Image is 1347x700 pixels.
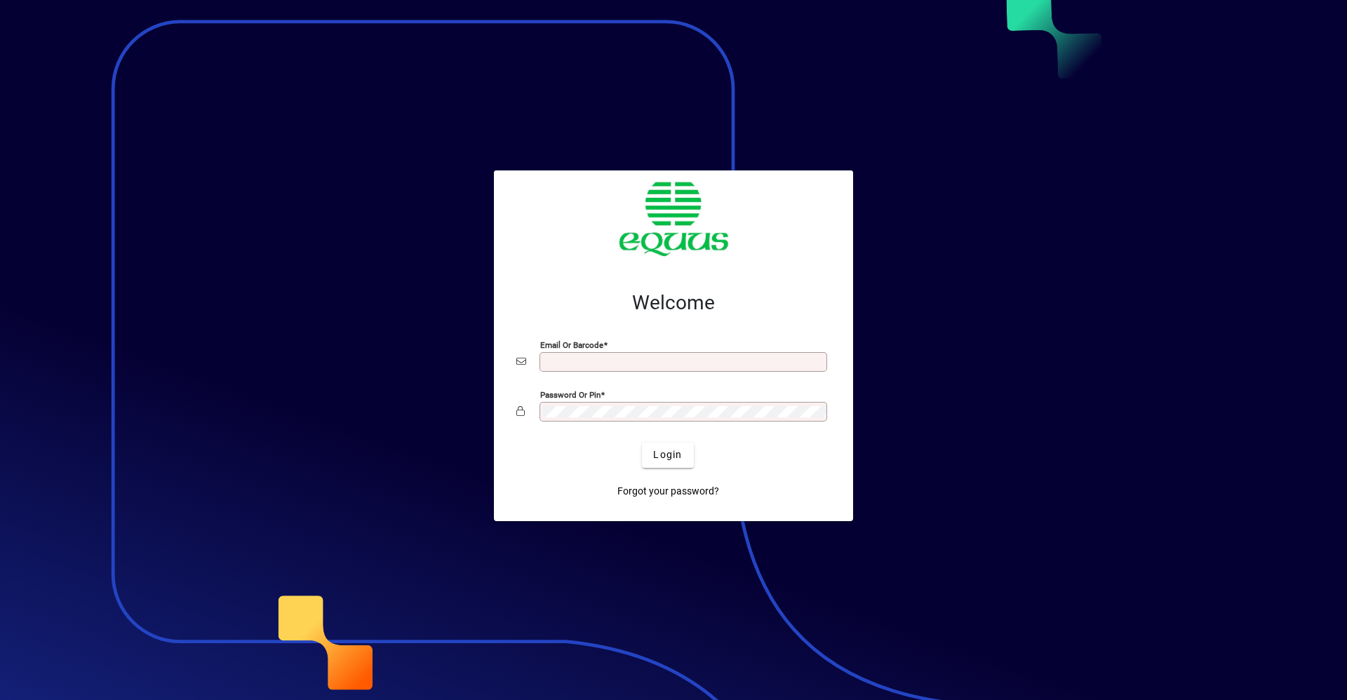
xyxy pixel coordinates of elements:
a: Forgot your password? [612,479,725,504]
button: Login [642,443,693,468]
mat-label: Email or Barcode [540,339,603,349]
mat-label: Password or Pin [540,389,601,399]
span: Forgot your password? [617,484,719,499]
h2: Welcome [516,291,831,315]
span: Login [653,447,682,462]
